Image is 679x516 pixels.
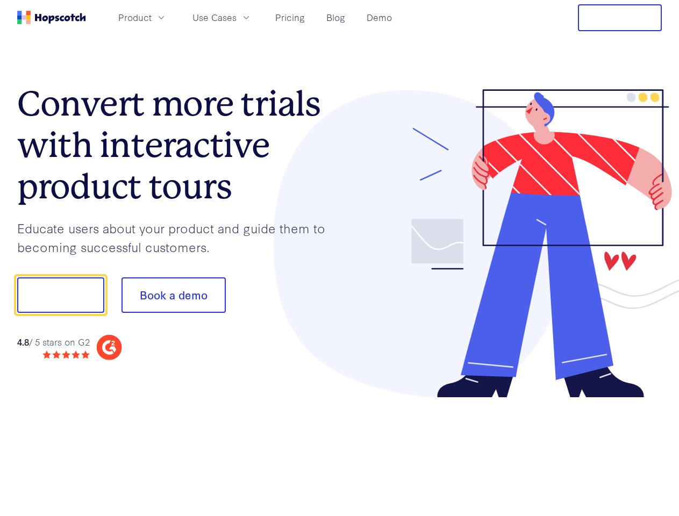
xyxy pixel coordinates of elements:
p: Educate users about your product and guide them to becoming successful customers. [17,219,340,256]
button: Book a demo [121,277,226,313]
a: Blog [322,9,349,26]
span: Product [118,11,152,24]
button: Free Trial [578,4,662,31]
a: Demo [362,9,396,26]
a: Home [17,11,86,24]
h1: Convert more trials with interactive product tours [17,83,340,207]
button: Product [112,9,173,26]
div: / 5 stars on G2 [17,335,90,349]
strong: 4.8 [17,335,29,348]
span: Use Cases [192,11,237,24]
button: Use Cases [186,9,258,26]
button: Show me! [17,277,104,313]
a: Pricing [271,9,309,26]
